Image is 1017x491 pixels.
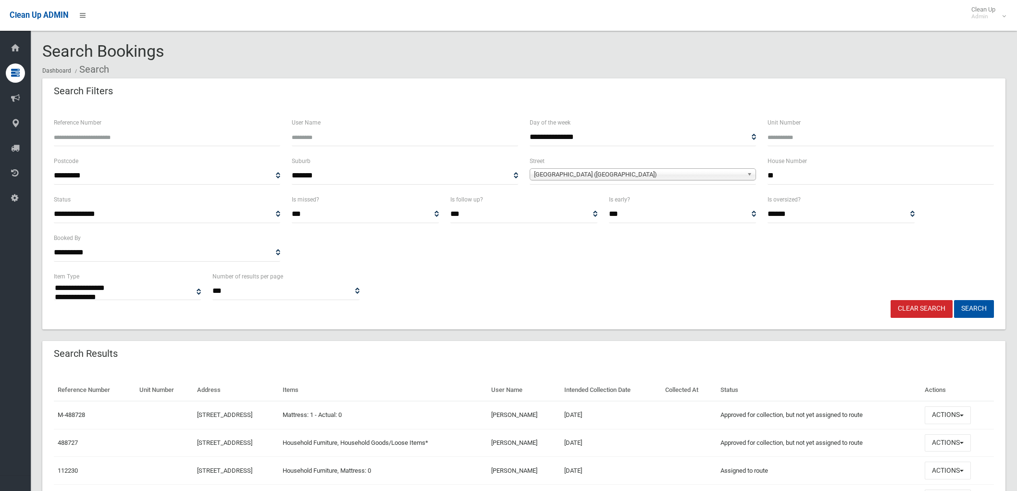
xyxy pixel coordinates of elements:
[487,379,560,401] th: User Name
[279,457,487,485] td: Household Furniture, Mattress: 0
[560,401,661,429] td: [DATE]
[292,194,319,205] label: Is missed?
[279,379,487,401] th: Items
[768,194,801,205] label: Is oversized?
[530,117,571,128] label: Day of the week
[921,379,994,401] th: Actions
[279,429,487,457] td: Household Furniture, Household Goods/Loose Items*
[197,467,252,474] a: [STREET_ADDRESS]
[661,379,717,401] th: Collected At
[292,117,321,128] label: User Name
[717,457,920,485] td: Assigned to route
[58,467,78,474] a: 112230
[954,300,994,318] button: Search
[717,401,920,429] td: Approved for collection, but not yet assigned to route
[450,194,483,205] label: Is follow up?
[279,401,487,429] td: Mattress: 1 - Actual: 0
[42,67,71,74] a: Dashboard
[10,11,68,20] span: Clean Up ADMIN
[925,406,971,424] button: Actions
[925,434,971,452] button: Actions
[717,379,920,401] th: Status
[136,379,193,401] th: Unit Number
[212,271,283,282] label: Number of results per page
[925,462,971,479] button: Actions
[54,379,136,401] th: Reference Number
[58,411,85,418] a: M-488728
[530,156,545,166] label: Street
[717,429,920,457] td: Approved for collection, but not yet assigned to route
[54,117,101,128] label: Reference Number
[54,271,79,282] label: Item Type
[73,61,109,78] li: Search
[534,169,743,180] span: [GEOGRAPHIC_DATA] ([GEOGRAPHIC_DATA])
[54,156,78,166] label: Postcode
[609,194,630,205] label: Is early?
[197,439,252,446] a: [STREET_ADDRESS]
[487,457,560,485] td: [PERSON_NAME]
[891,300,953,318] a: Clear Search
[292,156,310,166] label: Suburb
[560,457,661,485] td: [DATE]
[768,156,807,166] label: House Number
[487,401,560,429] td: [PERSON_NAME]
[768,117,801,128] label: Unit Number
[58,439,78,446] a: 488727
[42,344,129,363] header: Search Results
[197,411,252,418] a: [STREET_ADDRESS]
[193,379,279,401] th: Address
[560,429,661,457] td: [DATE]
[42,82,124,101] header: Search Filters
[967,6,1005,20] span: Clean Up
[971,13,995,20] small: Admin
[560,379,661,401] th: Intended Collection Date
[487,429,560,457] td: [PERSON_NAME]
[54,233,81,243] label: Booked By
[42,41,164,61] span: Search Bookings
[54,194,71,205] label: Status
